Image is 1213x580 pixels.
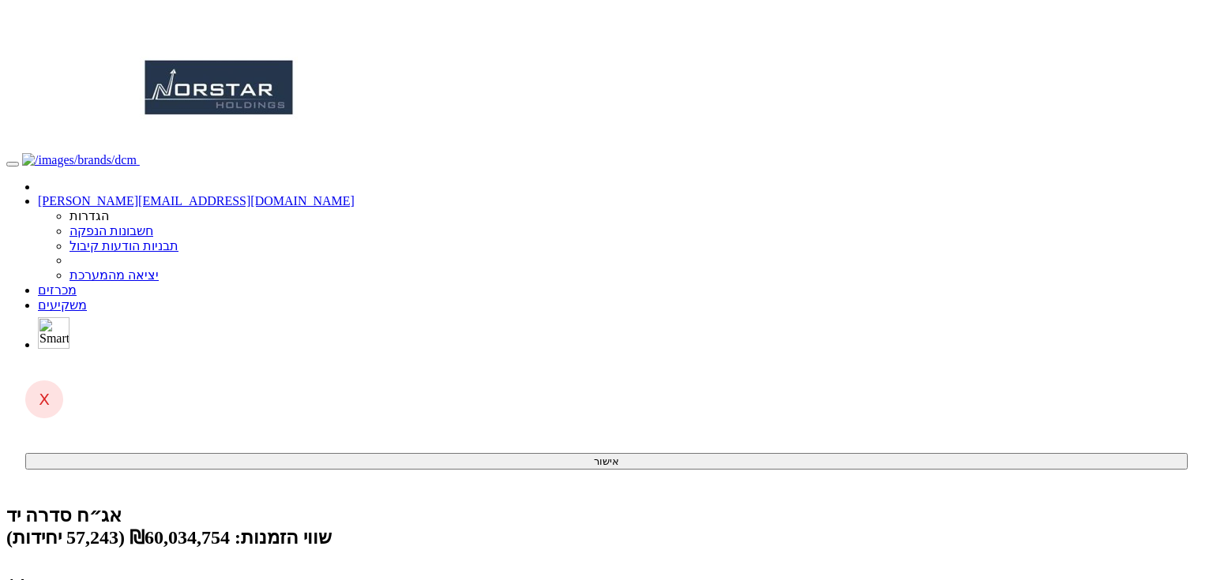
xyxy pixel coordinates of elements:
[69,224,153,238] a: חשבונות הנפקה
[38,317,69,349] img: SmartBull Logo
[38,283,77,297] a: מכרזים
[38,298,87,312] a: משקיעים
[22,153,137,167] img: /images/brands/dcm
[69,208,1207,223] li: הגדרות
[25,453,1188,470] button: אישור
[39,390,50,409] span: X
[69,268,159,282] a: יציאה מהמערכת
[6,526,1207,548] div: שווי הזמנות: ₪60,034,754 (57,243 יחידות)
[38,194,355,208] a: [PERSON_NAME][EMAIL_ADDRESS][DOMAIN_NAME]
[69,239,178,253] a: תבניות הודעות קיבול
[6,504,1207,526] div: נורסטאר החזקות אינק - אג״ח (סדרה יד) - הנפקה לציבור
[140,6,298,164] img: Auction Logo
